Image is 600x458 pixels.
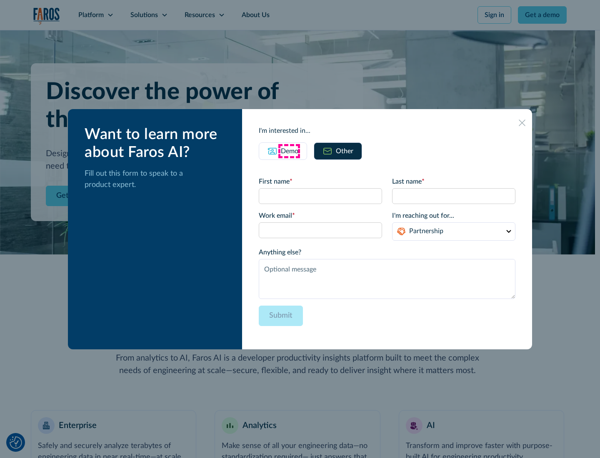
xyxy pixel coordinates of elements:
[259,177,382,187] label: First name
[85,168,229,191] p: Fill out this form to speak to a product expert.
[85,126,229,162] div: Want to learn more about Faros AI?
[259,177,515,333] form: Email Form
[259,126,515,136] div: I'm interested in...
[259,211,382,221] label: Work email
[281,146,298,156] div: Demo
[259,247,515,257] label: Anything else?
[392,177,515,187] label: Last name
[336,146,353,156] div: Other
[259,306,303,326] input: Submit
[392,211,515,221] label: I'm reaching out for...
